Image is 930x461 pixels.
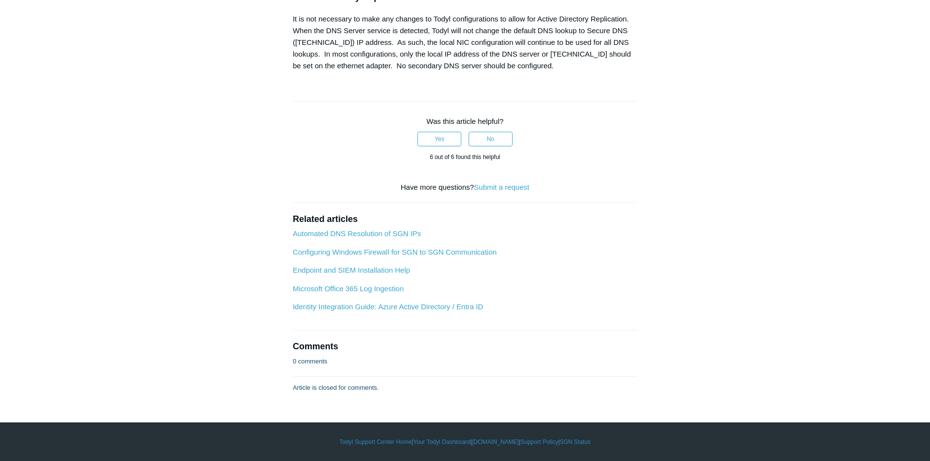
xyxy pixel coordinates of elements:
a: Submit a request [474,183,529,191]
p: 0 comments [293,357,328,366]
a: Support Policy [520,438,558,446]
a: Automated DNS Resolution of SGN IPs [293,229,421,238]
h2: Comments [293,340,638,353]
button: This article was helpful [417,132,461,146]
a: Todyl Support Center Home [339,438,412,446]
div: | | | | [182,438,748,446]
a: [DOMAIN_NAME] [472,438,519,446]
div: It is not necessary to make any changes to Todyl configurations to allow for Active Directory Rep... [293,13,638,72]
a: Endpoint and SIEM Installation Help [293,266,410,274]
h2: Related articles [293,213,638,226]
a: Microsoft Office 365 Log Ingestion [293,284,404,293]
a: Configuring Windows Firewall for SGN to SGN Communication [293,248,497,256]
p: Article is closed for comments. [293,383,379,393]
span: 6 out of 6 found this helpful [430,154,500,160]
button: This article was not helpful [469,132,513,146]
span: Was this article helpful? [427,117,504,125]
a: Identity Integration Guide: Azure Active Directory / Entra ID [293,302,483,311]
a: Your Todyl Dashboard [413,438,470,446]
div: Have more questions? [293,182,638,193]
a: SGN Status [560,438,591,446]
